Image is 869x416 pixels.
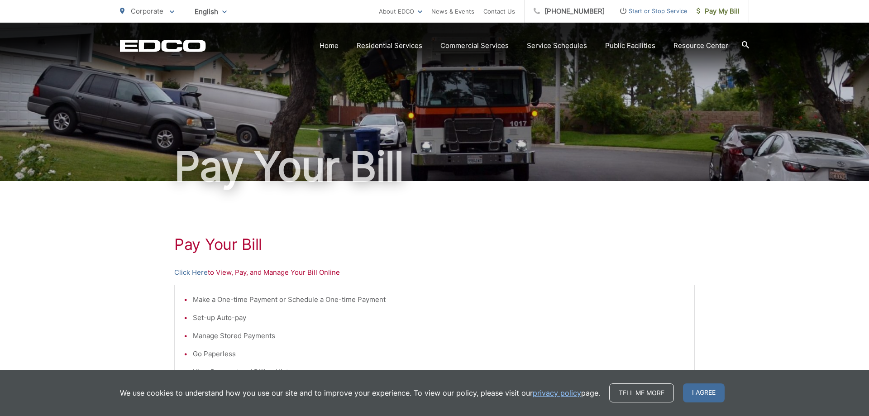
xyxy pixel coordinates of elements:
[193,330,685,341] li: Manage Stored Payments
[120,39,206,52] a: EDCD logo. Return to the homepage.
[193,294,685,305] li: Make a One-time Payment or Schedule a One-time Payment
[174,267,695,278] p: to View, Pay, and Manage Your Bill Online
[673,40,728,51] a: Resource Center
[697,6,740,17] span: Pay My Bill
[379,6,422,17] a: About EDCO
[483,6,515,17] a: Contact Us
[605,40,655,51] a: Public Facilities
[188,4,234,19] span: English
[131,7,163,15] span: Corporate
[440,40,509,51] a: Commercial Services
[174,235,695,253] h1: Pay Your Bill
[120,387,600,398] p: We use cookies to understand how you use our site and to improve your experience. To view our pol...
[527,40,587,51] a: Service Schedules
[193,349,685,359] li: Go Paperless
[320,40,339,51] a: Home
[357,40,422,51] a: Residential Services
[609,383,674,402] a: Tell me more
[193,312,685,323] li: Set-up Auto-pay
[431,6,474,17] a: News & Events
[533,387,581,398] a: privacy policy
[193,367,685,378] li: View Payment and Billing History
[683,383,725,402] span: I agree
[120,144,749,189] h1: Pay Your Bill
[174,267,208,278] a: Click Here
